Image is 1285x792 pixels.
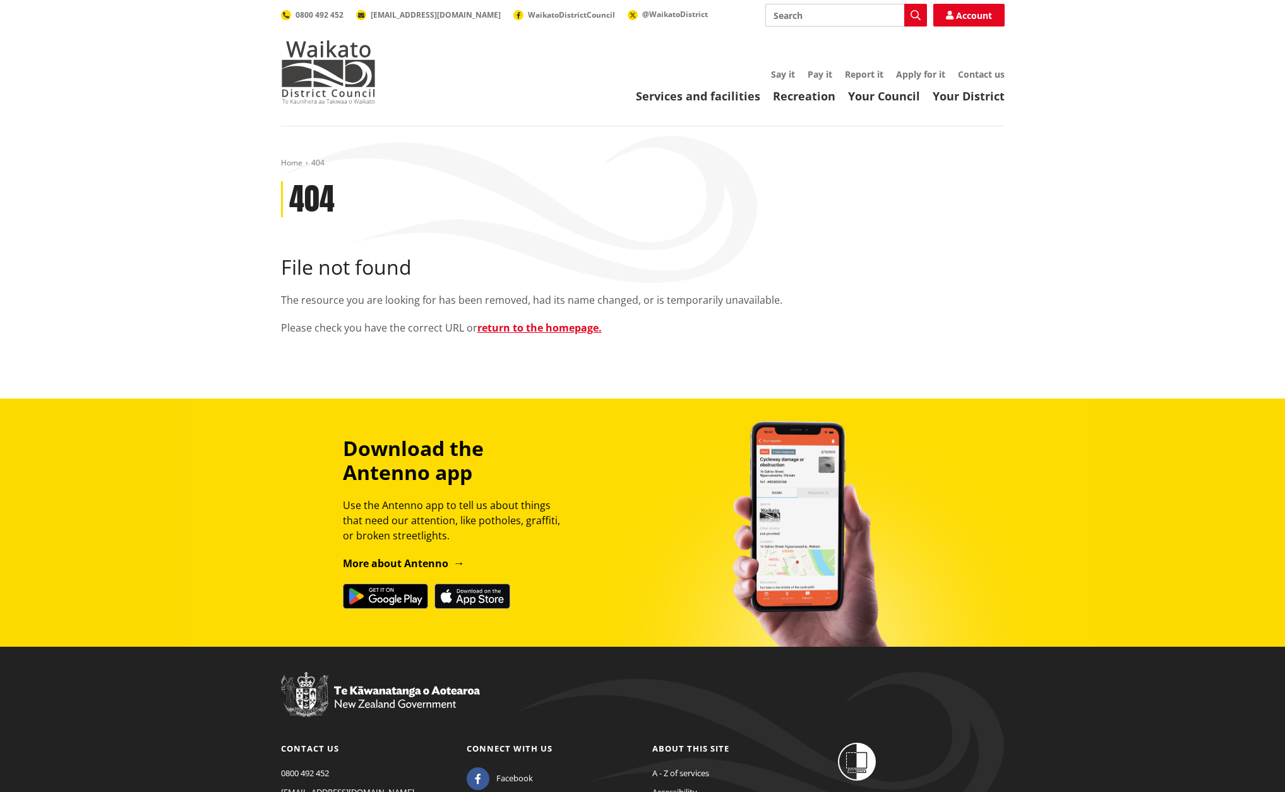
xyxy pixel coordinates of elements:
a: Contact us [958,68,1005,80]
a: Pay it [808,68,832,80]
a: Connect with us [467,743,553,754]
a: Contact us [281,743,339,754]
a: 0800 492 452 [281,767,329,779]
input: Search input [765,4,927,27]
nav: breadcrumb [281,158,1005,169]
img: Download on the App Store [434,584,510,609]
a: Account [933,4,1005,27]
a: Say it [771,68,795,80]
img: Shielded [838,743,876,781]
span: WaikatoDistrictCouncil [528,9,615,20]
a: New Zealand Government [281,700,480,712]
img: Get it on Google Play [343,584,428,609]
a: Your Council [848,88,920,104]
a: @WaikatoDistrict [628,9,708,20]
p: Please check you have the correct URL or [281,320,1005,335]
a: [EMAIL_ADDRESS][DOMAIN_NAME] [356,9,501,20]
a: Recreation [773,88,835,104]
p: Use the Antenno app to tell us about things that need our attention, like potholes, graffiti, or ... [343,498,571,543]
a: return to the homepage. [477,321,602,335]
h1: 404 [289,181,335,218]
a: WaikatoDistrictCouncil [513,9,615,20]
img: Waikato District Council - Te Kaunihera aa Takiwaa o Waikato [281,40,376,104]
span: Facebook [496,772,533,785]
a: Services and facilities [636,88,760,104]
span: 0800 492 452 [296,9,344,20]
a: Report it [845,68,883,80]
span: @WaikatoDistrict [642,9,708,20]
span: 404 [311,157,325,168]
a: About this site [652,743,729,754]
a: Facebook [467,772,533,784]
span: [EMAIL_ADDRESS][DOMAIN_NAME] [371,9,501,20]
a: More about Antenno [343,556,465,570]
h2: File not found [281,255,1005,279]
a: Your District [933,88,1005,104]
p: The resource you are looking for has been removed, had its name changed, or is temporarily unavai... [281,292,1005,308]
a: Apply for it [896,68,945,80]
a: A - Z of services [652,767,709,779]
h3: Download the Antenno app [343,436,571,485]
a: Home [281,157,302,168]
a: 0800 492 452 [281,9,344,20]
img: New Zealand Government [281,672,480,717]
